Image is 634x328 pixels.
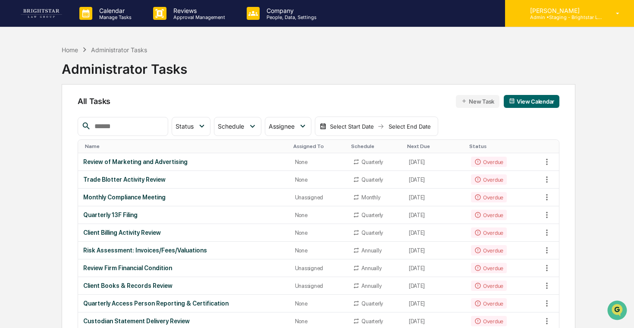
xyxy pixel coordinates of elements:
div: None [295,159,343,165]
div: Overdue [471,298,507,309]
td: [DATE] [404,153,466,171]
div: Monthly Compliance Meeting [83,194,285,201]
span: All Tasks [78,97,110,106]
div: Overdue [471,174,507,185]
p: Manage Tasks [92,14,136,20]
div: Review Firm Financial Condition [83,265,285,271]
div: None [295,300,343,307]
div: 🔎 [9,194,16,201]
button: New Task [456,95,499,108]
div: Start new chat [39,66,141,75]
td: [DATE] [404,277,466,295]
div: Risk Assessment: Invoices/Fees/Valuations [83,247,285,254]
div: We're available if you need us! [39,75,119,82]
a: Powered byPylon [61,214,104,221]
div: Annually [361,283,381,289]
button: See all [134,94,157,104]
div: Overdue [471,281,507,291]
span: [PERSON_NAME] [27,117,70,124]
span: 37 seconds ago [76,117,117,124]
td: [DATE] [404,189,466,206]
div: Quarterly [361,318,383,325]
div: Toggle SortBy [407,143,462,149]
div: Annually [361,247,381,254]
div: None [295,212,343,218]
div: Quarterly [361,230,383,236]
div: Toggle SortBy [85,143,286,149]
span: • [72,141,75,148]
div: 🗄️ [63,177,69,184]
div: Home [62,46,78,54]
div: Review of Marketing and Advertising [83,158,285,165]
p: Company [260,7,321,14]
td: [DATE] [404,171,466,189]
p: People, Data, Settings [260,14,321,20]
img: 8933085812038_c878075ebb4cc5468115_72.jpg [18,66,34,82]
div: Overdue [471,227,507,238]
div: None [295,230,343,236]
span: Data Lookup [17,193,54,202]
div: Quarterly [361,212,383,218]
div: Toggle SortBy [293,143,345,149]
p: Reviews [166,7,229,14]
td: [DATE] [404,295,466,312]
div: Unassigned [295,283,343,289]
img: 1746055101610-c473b297-6a78-478c-a979-82029cc54cd1 [9,66,24,82]
div: Overdue [471,192,507,202]
img: calendar [509,98,515,104]
div: Past conversations [9,96,58,103]
div: Overdue [471,245,507,255]
div: 🖐️ [9,177,16,184]
div: Unassigned [295,265,343,271]
div: Overdue [471,263,507,273]
td: [DATE] [404,224,466,242]
a: 🔎Data Lookup [5,189,58,205]
div: Quarterly Access Person Reporting & Certification [83,300,285,307]
div: None [295,177,343,183]
a: 🗄️Attestations [59,173,110,189]
span: Attestations [71,177,107,185]
div: Toggle SortBy [542,143,559,149]
img: Cece Ferraez [9,132,22,146]
div: Annually [361,265,381,271]
div: Overdue [471,210,507,220]
a: 🖐️Preclearance [5,173,59,189]
span: Pylon [86,214,104,221]
span: Preclearance [17,177,56,185]
div: Quarterly [361,177,383,183]
div: Toggle SortBy [469,143,538,149]
div: Administrator Tasks [62,54,187,77]
p: Approval Management [166,14,229,20]
img: calendar [320,123,326,130]
div: Select End Date [386,123,433,130]
p: [PERSON_NAME] [523,7,603,14]
div: Unassigned [295,194,343,201]
img: arrow right [377,123,384,130]
div: Custodian Statement Delivery Review [83,318,285,325]
div: Client Billing Activity Review [83,229,285,236]
td: [DATE] [404,206,466,224]
div: Trade Blotter Activity Review [83,176,285,183]
img: Cece Ferraez [9,109,22,123]
span: Assignee [269,123,295,130]
div: None [295,247,343,254]
div: Select Start Date [328,123,376,130]
button: View Calendar [504,95,559,108]
div: None [295,318,343,325]
p: Admin • Staging - Brightstar Law Group [523,14,603,20]
span: Schedule [218,123,244,130]
div: Administrator Tasks [91,46,147,54]
p: Calendar [92,7,136,14]
div: Quarterly 13F Filing [83,211,285,218]
span: • [72,117,75,124]
div: Monthly [361,194,380,201]
td: [DATE] [404,259,466,277]
div: Overdue [471,316,507,326]
td: [DATE] [404,242,466,259]
span: Status [176,123,194,130]
div: Quarterly [361,300,383,307]
span: [PERSON_NAME] [27,141,70,148]
button: Start new chat [147,69,157,79]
